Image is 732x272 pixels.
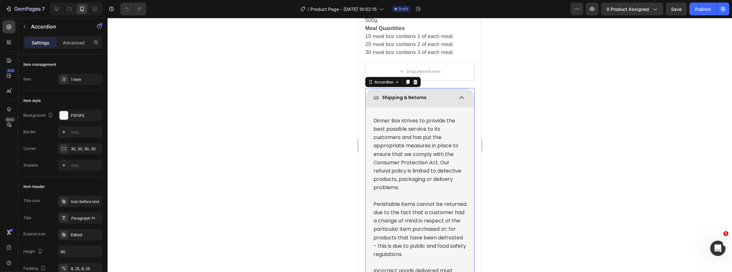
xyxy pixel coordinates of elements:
[23,62,56,67] div: Item management
[71,77,101,82] div: 1 item
[359,18,481,272] iframe: Design area
[671,6,682,12] span: Save
[23,198,40,204] div: Title icon
[23,247,44,256] div: Height
[71,163,101,168] div: Add...
[58,246,102,257] input: Auto
[23,215,31,221] div: Title
[32,39,49,46] p: Settings
[31,23,85,30] p: Accordion
[71,146,101,152] div: 30, 30, 30, 30
[723,231,728,236] span: 1
[3,3,48,15] button: 7
[120,3,146,15] div: Undo/Redo
[23,129,36,135] div: Border
[71,199,101,205] div: Icon before text
[71,266,101,272] div: 8, 25, 8, 25
[71,232,101,238] div: Edited
[71,129,101,135] div: Add...
[71,215,101,221] div: Paragraph 1*
[23,162,38,168] div: Shadow
[23,111,54,120] div: Background
[6,68,15,73] div: 450
[307,6,309,12] span: /
[63,39,85,46] p: Advanced
[42,5,45,13] p: 7
[666,3,687,15] button: Save
[601,3,663,15] button: 0 product assigned
[23,146,36,152] div: Corner
[607,6,649,12] span: 0 product assigned
[710,241,726,256] iframe: Intercom live chat
[310,6,377,12] span: Product Page - [DATE] 18:02:15
[71,113,101,119] div: F5F5F5
[5,117,15,122] div: Beta
[23,184,45,190] div: Item header
[23,76,31,82] div: Item
[690,3,716,15] button: Publish
[398,6,408,12] span: Draft
[695,6,711,12] div: Publish
[23,98,41,104] div: Item style
[23,231,45,237] div: Expand icon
